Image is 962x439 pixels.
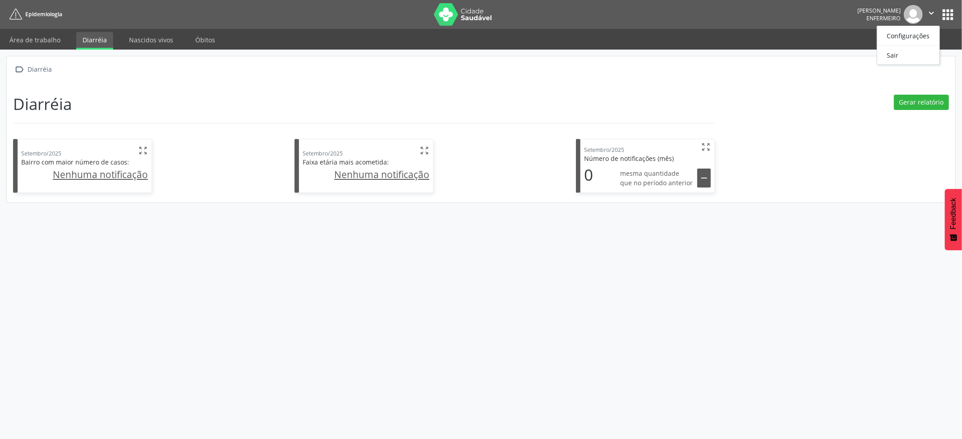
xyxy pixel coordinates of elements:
[76,32,113,50] a: Diarréia
[13,63,54,76] a:  Diarréia
[13,95,72,114] h1: Diarréia
[26,63,54,76] div: Diarréia
[21,150,61,157] span: Setembro/2025
[701,142,711,152] i: 
[419,146,429,155] i: 
[53,168,148,181] u: Nenhuma notificação
[189,32,221,48] a: Óbitos
[334,168,429,181] u: Nenhuma notificação
[25,10,62,18] span: Epidemiologia
[866,14,901,22] span: Enfermeiro
[620,178,693,187] span: que no período anterior
[303,150,343,157] span: Setembro/2025
[3,32,67,48] a: Área de trabalho
[295,139,433,193] div: Setembro/2025  Faixa etária mais acometida: Nenhuma notificação
[894,95,949,110] button: Gerar relatório
[857,7,901,14] div: [PERSON_NAME]
[699,173,709,183] i: 
[877,26,940,65] ul: 
[940,7,956,23] button: apps
[877,49,939,61] a: Sair
[303,158,389,166] span: Faixa etária mais acometida:
[877,29,939,42] a: Configurações
[949,198,957,229] span: Feedback
[584,146,624,154] span: Setembro/2025
[123,32,180,48] a: Nascidos vivos
[923,5,940,24] button: 
[926,8,936,18] i: 
[945,189,962,250] button: Feedback - Mostrar pesquisa
[904,5,923,24] img: img
[620,169,693,178] span: mesma quantidade
[584,154,674,163] span: Número de notificações (mês)
[138,146,148,155] i: 
[13,63,26,76] i: 
[21,158,129,166] span: Bairro com maior número de casos:
[13,139,152,193] div: Setembro/2025  Bairro com maior número de casos: Nenhuma notificação
[576,139,715,193] div: Setembro/2025  Número de notificações (mês) 0 mesma quantidade que no período anterior 
[584,165,593,184] h1: 0
[6,7,62,22] a: Epidemiologia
